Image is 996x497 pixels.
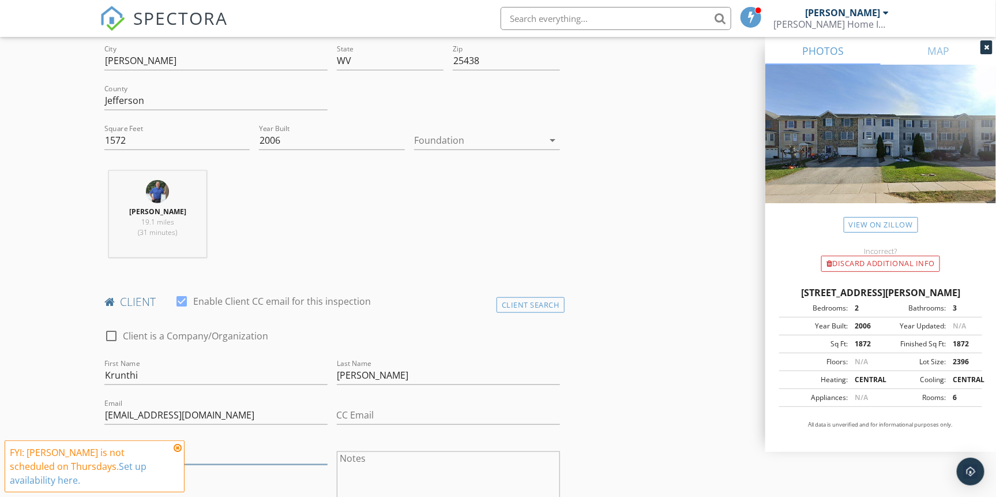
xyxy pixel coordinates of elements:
[773,18,889,30] div: Alwin Home Inspection LLC
[946,339,979,349] div: 1872
[783,393,848,403] div: Appliances:
[100,6,125,31] img: The Best Home Inspection Software - Spectora
[765,246,996,256] div: Incorrect?
[779,286,982,300] div: [STREET_ADDRESS][PERSON_NAME]
[141,217,174,227] span: 19.1 miles
[497,297,565,313] div: Client Search
[501,7,731,30] input: Search everything...
[855,393,868,402] span: N/A
[783,375,848,385] div: Heating:
[946,393,979,403] div: 6
[783,321,848,331] div: Year Built:
[881,357,946,367] div: Lot Size:
[881,339,946,349] div: Finished Sq Ft:
[783,339,848,349] div: Sq Ft:
[193,296,371,307] label: Enable Client CC email for this inspection
[957,458,984,485] div: Open Intercom Messenger
[138,227,177,237] span: (31 minutes)
[953,321,966,331] span: N/A
[129,207,186,216] strong: [PERSON_NAME]
[783,303,848,313] div: Bedrooms:
[881,375,946,385] div: Cooling:
[765,37,881,65] a: PHOTOS
[881,303,946,313] div: Bathrooms:
[146,180,169,203] img: 20210215_profile_pic_cropped2.jpg
[946,303,979,313] div: 3
[946,375,979,385] div: CENTRAL
[821,256,940,272] div: Discard Additional info
[848,375,881,385] div: CENTRAL
[779,421,982,429] p: All data is unverified and for informational purposes only.
[848,339,881,349] div: 1872
[881,393,946,403] div: Rooms:
[848,321,881,331] div: 2006
[100,16,228,40] a: SPECTORA
[783,357,848,367] div: Floors:
[855,357,868,367] span: N/A
[946,357,979,367] div: 2396
[881,37,996,65] a: MAP
[104,294,560,309] h4: client
[123,330,268,342] label: Client is a Company/Organization
[133,6,228,30] span: SPECTORA
[805,7,880,18] div: [PERSON_NAME]
[10,446,170,487] div: FYI: [PERSON_NAME] is not scheduled on Thursdays.
[844,217,918,233] a: View on Zillow
[546,133,560,147] i: arrow_drop_down
[848,303,881,313] div: 2
[765,65,996,231] img: streetview
[881,321,946,331] div: Year Updated:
